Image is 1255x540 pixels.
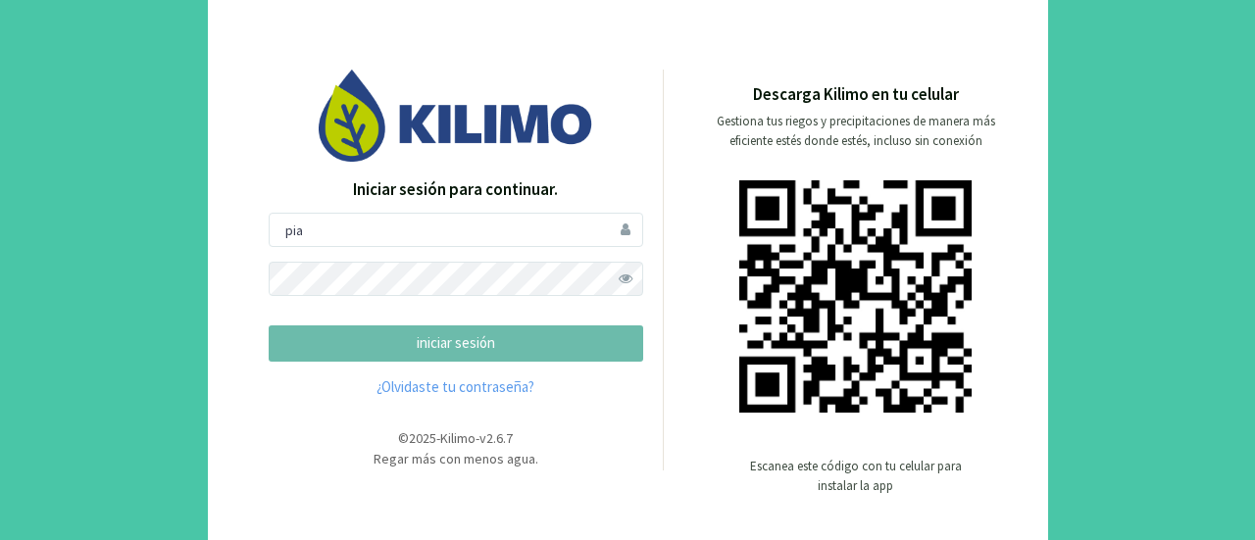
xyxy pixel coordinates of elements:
span: - [436,429,440,447]
span: © [398,429,409,447]
input: Usuario [269,213,643,247]
p: iniciar sesión [285,332,627,355]
span: 2025 [409,429,436,447]
span: v2.6.7 [479,429,513,447]
button: iniciar sesión [269,325,643,362]
p: Iniciar sesión para continuar. [269,177,643,203]
img: Image [319,70,593,161]
span: - [476,429,479,447]
p: Descarga Kilimo en tu celular [753,82,959,108]
a: ¿Olvidaste tu contraseña? [269,376,643,399]
span: Regar más con menos agua. [374,450,538,467]
span: Kilimo [440,429,476,447]
p: Escanea este código con tu celular para instalar la app [748,457,964,496]
img: qr code [739,180,972,413]
p: Gestiona tus riegos y precipitaciones de manera más eficiente estés donde estés, incluso sin cone... [705,112,1007,151]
